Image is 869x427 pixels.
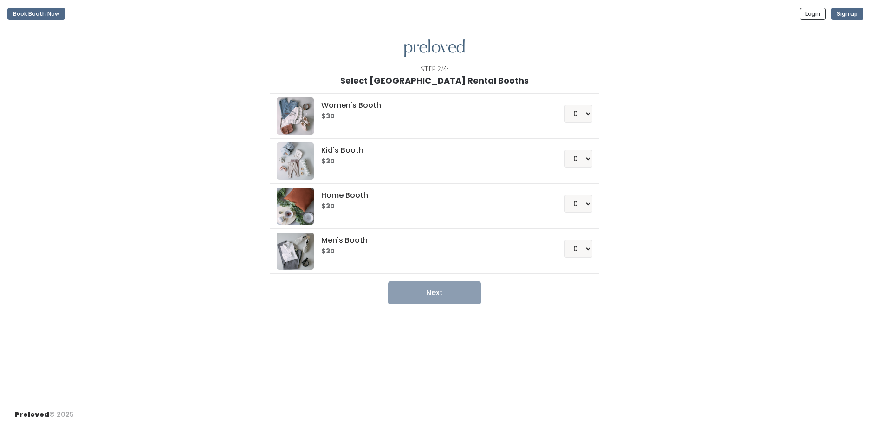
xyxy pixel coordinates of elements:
[831,8,863,20] button: Sign up
[404,39,465,58] img: preloved logo
[15,402,74,420] div: © 2025
[388,281,481,304] button: Next
[421,65,449,74] div: Step 2/4:
[277,142,314,180] img: preloved logo
[321,236,542,245] h5: Men's Booth
[321,113,542,120] h6: $30
[277,97,314,135] img: preloved logo
[321,146,542,155] h5: Kid's Booth
[321,248,542,255] h6: $30
[340,76,529,85] h1: Select [GEOGRAPHIC_DATA] Rental Booths
[277,188,314,225] img: preloved logo
[7,4,65,24] a: Book Booth Now
[7,8,65,20] button: Book Booth Now
[321,203,542,210] h6: $30
[321,158,542,165] h6: $30
[800,8,826,20] button: Login
[277,233,314,270] img: preloved logo
[321,101,542,110] h5: Women's Booth
[321,191,542,200] h5: Home Booth
[15,410,49,419] span: Preloved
